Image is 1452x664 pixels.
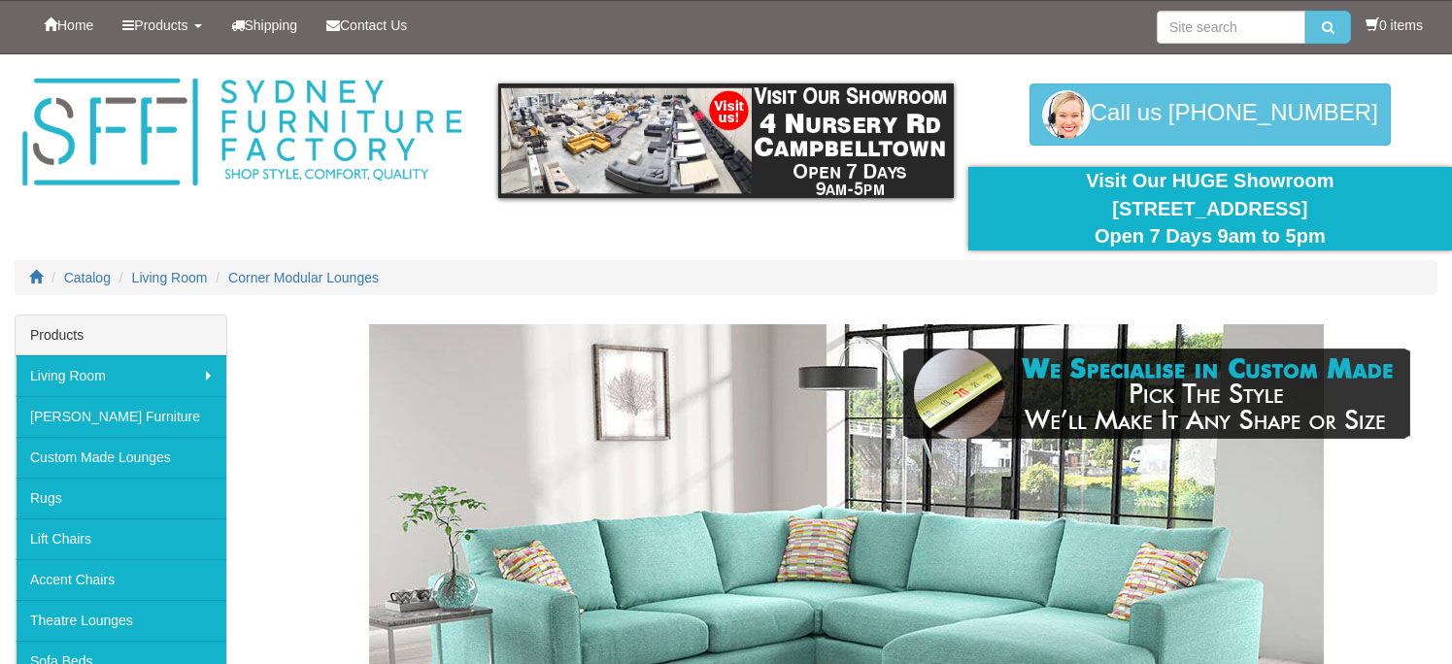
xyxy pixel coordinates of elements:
[340,17,407,33] span: Contact Us
[134,17,187,33] span: Products
[57,17,93,33] span: Home
[132,270,208,285] a: Living Room
[15,74,469,191] img: Sydney Furniture Factory
[217,1,313,50] a: Shipping
[498,83,953,198] img: showroom.gif
[16,559,226,600] a: Accent Chairs
[29,1,108,50] a: Home
[16,396,226,437] a: [PERSON_NAME] Furniture
[16,478,226,518] a: Rugs
[1366,16,1423,35] li: 0 items
[16,437,226,478] a: Custom Made Lounges
[108,1,216,50] a: Products
[312,1,422,50] a: Contact Us
[64,270,111,285] a: Catalog
[16,315,226,355] div: Products
[16,518,226,559] a: Lift Chairs
[228,270,379,285] a: Corner Modular Lounges
[1157,11,1305,44] input: Site search
[245,17,298,33] span: Shipping
[16,355,226,396] a: Living Room
[983,167,1437,250] div: Visit Our HUGE Showroom [STREET_ADDRESS] Open 7 Days 9am to 5pm
[16,600,226,641] a: Theatre Lounges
